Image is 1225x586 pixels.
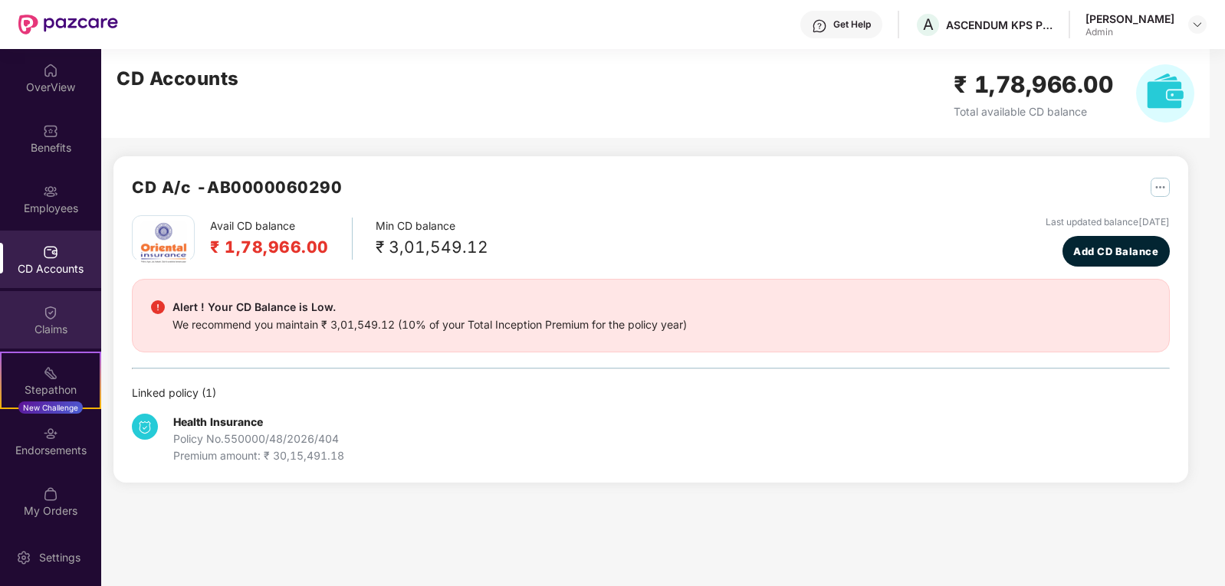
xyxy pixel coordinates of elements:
div: [PERSON_NAME] [1085,11,1174,26]
img: svg+xml;base64,PHN2ZyB4bWxucz0iaHR0cDovL3d3dy53My5vcmcvMjAwMC9zdmciIHdpZHRoPSIzNCIgaGVpZ2h0PSIzNC... [132,414,158,440]
div: Premium amount: ₹ 30,15,491.18 [173,447,344,464]
div: Get Help [833,18,871,31]
img: svg+xml;base64,PHN2ZyB4bWxucz0iaHR0cDovL3d3dy53My5vcmcvMjAwMC9zdmciIHdpZHRoPSIyNSIgaGVpZ2h0PSIyNS... [1151,178,1170,197]
img: svg+xml;base64,PHN2ZyB4bWxucz0iaHR0cDovL3d3dy53My5vcmcvMjAwMC9zdmciIHhtbG5zOnhsaW5rPSJodHRwOi8vd3... [1136,64,1194,123]
img: svg+xml;base64,PHN2ZyBpZD0iRGFuZ2VyX2FsZXJ0IiBkYXRhLW5hbWU9IkRhbmdlciBhbGVydCIgeG1sbnM9Imh0dHA6Ly... [151,300,165,314]
div: Alert ! Your CD Balance is Low. [172,298,687,316]
img: svg+xml;base64,PHN2ZyBpZD0iRW5kb3JzZW1lbnRzIiB4bWxucz0iaHR0cDovL3d3dy53My5vcmcvMjAwMC9zdmciIHdpZH... [43,426,58,441]
b: Health Insurance [173,415,263,428]
div: Linked policy ( 1 ) [132,385,1170,401]
div: Admin [1085,26,1174,38]
div: Min CD balance [376,218,488,260]
img: oi.png [136,216,190,270]
span: Total available CD balance [954,105,1087,118]
img: svg+xml;base64,PHN2ZyBpZD0iSG9tZSIgeG1sbnM9Imh0dHA6Ly93d3cudzMub3JnLzIwMDAvc3ZnIiB3aWR0aD0iMjAiIG... [43,63,58,78]
div: Settings [34,550,85,565]
img: svg+xml;base64,PHN2ZyBpZD0iRW1wbG95ZWVzIiB4bWxucz0iaHR0cDovL3d3dy53My5vcmcvMjAwMC9zdmciIHdpZHRoPS... [43,184,58,199]
h2: CD Accounts [117,64,239,93]
div: New Challenge [18,401,83,414]
div: Policy No. 550000/48/2026/404 [173,430,344,447]
div: Stepathon [2,382,100,398]
img: svg+xml;base64,PHN2ZyBpZD0iQ0RfQWNjb3VudHMiIGRhdGEtbmFtZT0iQ0QgQWNjb3VudHMiIHhtbG5zPSJodHRwOi8vd3... [43,244,58,260]
div: We recommend you maintain ₹ 3,01,549.12 (10% of your Total Inception Premium for the policy year) [172,316,687,333]
button: Add CD Balance [1062,236,1170,267]
img: svg+xml;base64,PHN2ZyBpZD0iTXlfT3JkZXJzIiBkYXRhLW5hbWU9Ik15IE9yZGVycyIgeG1sbnM9Imh0dHA6Ly93d3cudz... [43,486,58,502]
span: Add CD Balance [1073,244,1158,259]
h2: ₹ 1,78,966.00 [954,67,1114,103]
img: svg+xml;base64,PHN2ZyBpZD0iQmVuZWZpdHMiIHhtbG5zPSJodHRwOi8vd3d3LnczLm9yZy8yMDAwL3N2ZyIgd2lkdGg9Ij... [43,123,58,139]
h2: CD A/c - AB0000060290 [132,175,342,200]
img: svg+xml;base64,PHN2ZyBpZD0iSGVscC0zMngzMiIgeG1sbnM9Imh0dHA6Ly93d3cudzMub3JnLzIwMDAvc3ZnIiB3aWR0aD... [812,18,827,34]
div: Last updated balance [DATE] [1046,215,1170,230]
div: Avail CD balance [210,218,353,260]
img: svg+xml;base64,PHN2ZyBpZD0iU2V0dGluZy0yMHgyMCIgeG1sbnM9Imh0dHA6Ly93d3cudzMub3JnLzIwMDAvc3ZnIiB3aW... [16,550,31,565]
div: ₹ 3,01,549.12 [376,234,488,260]
h2: ₹ 1,78,966.00 [210,234,329,260]
img: New Pazcare Logo [18,15,118,34]
span: A [923,15,934,34]
img: svg+xml;base64,PHN2ZyB4bWxucz0iaHR0cDovL3d3dy53My5vcmcvMjAwMC9zdmciIHdpZHRoPSIyMSIgaGVpZ2h0PSIyMC... [43,365,58,381]
div: ASCENDUM KPS PRIVATE LIMITED [946,18,1053,32]
img: svg+xml;base64,PHN2ZyBpZD0iQ2xhaW0iIHhtbG5zPSJodHRwOi8vd3d3LnczLm9yZy8yMDAwL3N2ZyIgd2lkdGg9IjIwIi... [43,305,58,320]
img: svg+xml;base64,PHN2ZyBpZD0iRHJvcGRvd24tMzJ4MzIiIHhtbG5zPSJodHRwOi8vd3d3LnczLm9yZy8yMDAwL3N2ZyIgd2... [1191,18,1204,31]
